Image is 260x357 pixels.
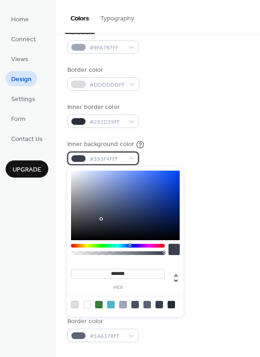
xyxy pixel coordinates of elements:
span: Home [11,15,29,25]
span: #9FA7B7FF [90,43,124,53]
div: rgb(73, 81, 99) [131,301,139,308]
a: Form [6,111,31,126]
div: rgb(255, 255, 255) [83,301,91,308]
span: Connect [11,35,36,45]
span: #5A6378FF [90,331,124,341]
label: hex [71,285,165,290]
div: Text color [67,28,137,38]
button: Upgrade [6,160,48,178]
div: rgb(221, 221, 221) [71,301,78,308]
span: #393F4FFF [90,154,124,164]
div: Border color [67,317,137,326]
a: Contact Us [6,131,48,146]
div: rgb(90, 99, 120) [143,301,151,308]
div: rgb(52, 126, 54) [95,301,103,308]
span: Views [11,55,28,64]
span: Settings [11,95,35,104]
div: Inner background color [67,140,134,149]
div: rgb(41, 45, 57) [168,301,175,308]
a: Settings [6,91,41,106]
a: Design [6,71,37,86]
div: Inner border color [67,102,137,112]
div: rgb(159, 167, 183) [119,301,127,308]
div: Border color [67,65,137,75]
span: #DDDDDDFF [90,80,124,90]
span: Contact Us [11,134,43,144]
a: Connect [6,31,41,46]
span: Design [11,75,32,84]
a: Home [6,11,34,26]
span: Upgrade [13,165,41,175]
a: Views [6,51,34,66]
span: Form [11,115,26,124]
span: #292D39FF [90,117,124,127]
div: rgb(78, 183, 205) [107,301,115,308]
div: rgb(57, 63, 79) [156,301,163,308]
